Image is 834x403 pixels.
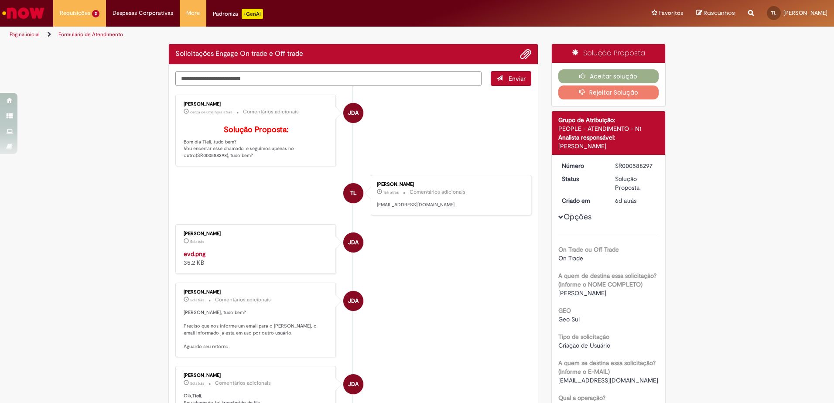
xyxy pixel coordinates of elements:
[184,309,329,350] p: [PERSON_NAME], tudo bem? Preciso que nos informe um email para o [PERSON_NAME], o email informado...
[190,109,232,115] span: cerca de uma hora atrás
[190,239,204,244] time: 26/09/2025 11:04:56
[7,27,550,43] ul: Trilhas de página
[184,126,329,159] p: Bom dia Tieli, tudo bem? Vou encerrar esse chamado, e seguimos apenas no outro(SR000588298), tudo...
[213,9,263,19] div: Padroniza
[704,9,735,17] span: Rascunhos
[558,359,656,376] b: A quem se destina essa solicitação? (Informe o E-MAIL)
[558,254,583,262] span: On Trade
[190,381,204,386] span: 5d atrás
[615,196,656,205] div: 26/09/2025 09:21:34
[555,196,609,205] dt: Criado em
[243,108,299,116] small: Comentários adicionais
[771,10,776,16] span: TL
[10,31,40,38] a: Página inicial
[113,9,173,17] span: Despesas Corporativas
[520,48,531,60] button: Adicionar anexos
[377,201,522,208] p: [EMAIL_ADDRESS][DOMAIN_NAME]
[242,9,263,19] p: +GenAi
[491,71,531,86] button: Enviar
[343,374,363,394] div: Jessica De Andrade
[215,296,271,304] small: Comentários adicionais
[558,133,659,142] div: Analista responsável:
[558,272,656,288] b: A quem de destina essa solicitação? (Informe o NOME COMPLETO)
[377,182,522,187] div: [PERSON_NAME]
[190,297,204,303] span: 5d atrás
[58,31,123,38] a: Formulário de Atendimento
[410,188,465,196] small: Comentários adicionais
[555,174,609,183] dt: Status
[215,379,271,387] small: Comentários adicionais
[558,333,609,341] b: Tipo de solicitação
[615,197,636,205] span: 6d atrás
[348,232,359,253] span: JDA
[192,393,201,399] b: Tieli
[190,297,204,303] time: 26/09/2025 11:04:51
[558,342,610,349] span: Criação de Usuário
[186,9,200,17] span: More
[552,44,666,63] div: Solução Proposta
[224,125,288,135] b: Solução Proposta:
[615,197,636,205] time: 26/09/2025 09:21:34
[558,246,619,253] b: On Trade ou Off Trade
[350,183,356,204] span: TL
[558,142,659,150] div: [PERSON_NAME]
[558,116,659,124] div: Grupo de Atribuição:
[343,232,363,253] div: Jessica De Andrade
[783,9,827,17] span: [PERSON_NAME]
[348,374,359,395] span: JDA
[92,10,99,17] span: 2
[558,307,571,314] b: GEO
[184,231,329,236] div: [PERSON_NAME]
[184,249,329,267] div: 35.2 KB
[184,250,205,258] a: evd.png
[383,190,399,195] time: 30/09/2025 17:41:17
[615,161,656,170] div: SR000588297
[343,291,363,311] div: Jessica De Andrade
[558,85,659,99] button: Rejeitar Solução
[615,174,656,192] div: Solução Proposta
[555,161,609,170] dt: Número
[184,290,329,295] div: [PERSON_NAME]
[348,290,359,311] span: JDA
[184,102,329,107] div: [PERSON_NAME]
[558,289,606,297] span: [PERSON_NAME]
[190,239,204,244] span: 5d atrás
[659,9,683,17] span: Favoritos
[60,9,90,17] span: Requisições
[190,109,232,115] time: 01/10/2025 09:01:39
[190,381,204,386] time: 26/09/2025 11:03:41
[558,69,659,83] button: Aceitar solução
[696,9,735,17] a: Rascunhos
[1,4,46,22] img: ServiceNow
[343,183,363,203] div: Tieli Dutra Leitemberger
[558,394,605,402] b: Qual a operação?
[175,71,482,86] textarea: Digite sua mensagem aqui...
[509,75,526,82] span: Enviar
[175,50,303,58] h2: Solicitações Engage On trade e Off trade Histórico de tíquete
[348,102,359,123] span: JDA
[343,103,363,123] div: Jessica De Andrade
[184,373,329,378] div: [PERSON_NAME]
[558,124,659,133] div: PEOPLE - ATENDIMENTO - N1
[558,376,658,384] span: [EMAIL_ADDRESS][DOMAIN_NAME]
[383,190,399,195] span: 16h atrás
[558,315,580,323] span: Geo Sul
